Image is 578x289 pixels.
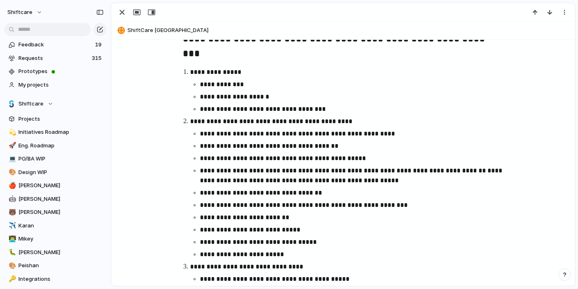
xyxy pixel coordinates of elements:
[18,128,104,136] span: Initiatives Roadmap
[18,195,104,203] span: [PERSON_NAME]
[7,128,16,136] button: 💫
[127,26,571,34] span: ShiftCare [GEOGRAPHIC_DATA]
[7,195,16,203] button: 🤖
[4,233,107,245] a: 👨‍💻Mikey
[9,274,14,284] div: 🔑
[4,220,107,232] a: ✈️Karan
[18,222,104,230] span: Karan
[4,140,107,152] a: 🚀Eng. Roadmap
[4,273,107,285] a: 🔑Integrations
[4,166,107,179] a: 🎨Design WIP
[9,128,14,137] div: 💫
[7,181,16,190] button: 🍎
[18,54,89,62] span: Requests
[18,100,43,108] span: Shiftcare
[4,259,107,272] a: 🎨Peishan
[9,261,14,271] div: 🎨
[9,208,14,217] div: 🐻
[7,142,16,150] button: 🚀
[18,168,104,177] span: Design WIP
[18,208,104,216] span: [PERSON_NAME]
[4,206,107,218] a: 🐻[PERSON_NAME]
[9,167,14,177] div: 🎨
[4,179,107,192] a: 🍎[PERSON_NAME]
[7,8,32,16] span: shiftcare
[18,275,104,283] span: Integrations
[18,155,104,163] span: PO/BA WIP
[9,194,14,204] div: 🤖
[18,142,104,150] span: Eng. Roadmap
[9,221,14,230] div: ✈️
[7,235,16,243] button: 👨‍💻
[9,234,14,244] div: 👨‍💻
[7,208,16,216] button: 🐻
[18,248,104,257] span: [PERSON_NAME]
[4,193,107,205] a: 🤖[PERSON_NAME]
[4,113,107,125] a: Projects
[18,67,104,76] span: Prototypes
[18,235,104,243] span: Mikey
[9,154,14,164] div: 💻
[4,98,107,110] button: Shiftcare
[4,65,107,78] a: Prototypes
[92,54,103,62] span: 315
[7,248,16,257] button: 🐛
[4,126,107,138] a: 💫Initiatives Roadmap
[7,155,16,163] button: 💻
[4,153,107,165] a: 💻PO/BA WIP
[4,39,107,51] a: Feedback19
[18,261,104,270] span: Peishan
[7,222,16,230] button: ✈️
[18,115,104,123] span: Projects
[7,261,16,270] button: 🎨
[9,248,14,257] div: 🐛
[18,181,104,190] span: [PERSON_NAME]
[4,52,107,64] a: Requests315
[4,6,47,19] button: shiftcare
[115,24,571,37] button: ShiftCare [GEOGRAPHIC_DATA]
[18,41,93,49] span: Feedback
[4,79,107,91] a: My projects
[9,181,14,190] div: 🍎
[9,141,14,150] div: 🚀
[18,81,104,89] span: My projects
[95,41,103,49] span: 19
[7,168,16,177] button: 🎨
[7,275,16,283] button: 🔑
[4,246,107,259] a: 🐛[PERSON_NAME]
